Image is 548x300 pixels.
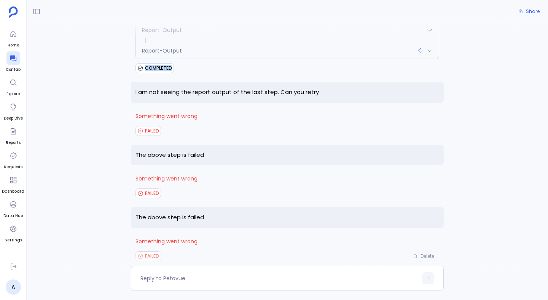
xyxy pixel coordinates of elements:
a: A [6,279,21,295]
a: Confab [6,51,21,73]
span: Share [526,8,540,14]
span: Home [6,42,20,48]
span: Something went wrong [135,110,439,122]
a: Dashboard [2,173,24,195]
span: COMPLETED [145,65,172,71]
span: Requests [4,164,22,170]
span: Deep Dive [4,115,23,121]
p: The above step is failed [131,207,444,228]
span: Confab [6,67,21,73]
a: Deep Dive [4,100,23,121]
span: Report-Output [142,47,182,54]
span: FAILED [145,128,159,134]
button: Share [514,6,544,17]
span: Something went wrong [135,173,439,184]
span: Reports [6,140,21,146]
a: Reports [6,124,21,146]
a: Data Hub [3,198,23,219]
span: FAILED [145,190,159,196]
span: Something went wrong [135,236,439,247]
span: Dashboard [2,188,24,195]
span: Settings [5,237,22,243]
a: Requests [4,149,22,170]
a: Explore [6,76,20,97]
p: The above step is failed [131,145,444,166]
a: Settings [5,222,22,243]
a: Home [6,27,20,48]
span: Data Hub [3,213,23,219]
p: I am not seeing the report output of the last step. Can you retry [131,82,444,103]
span: Explore [6,91,20,97]
img: petavue logo [9,6,18,18]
